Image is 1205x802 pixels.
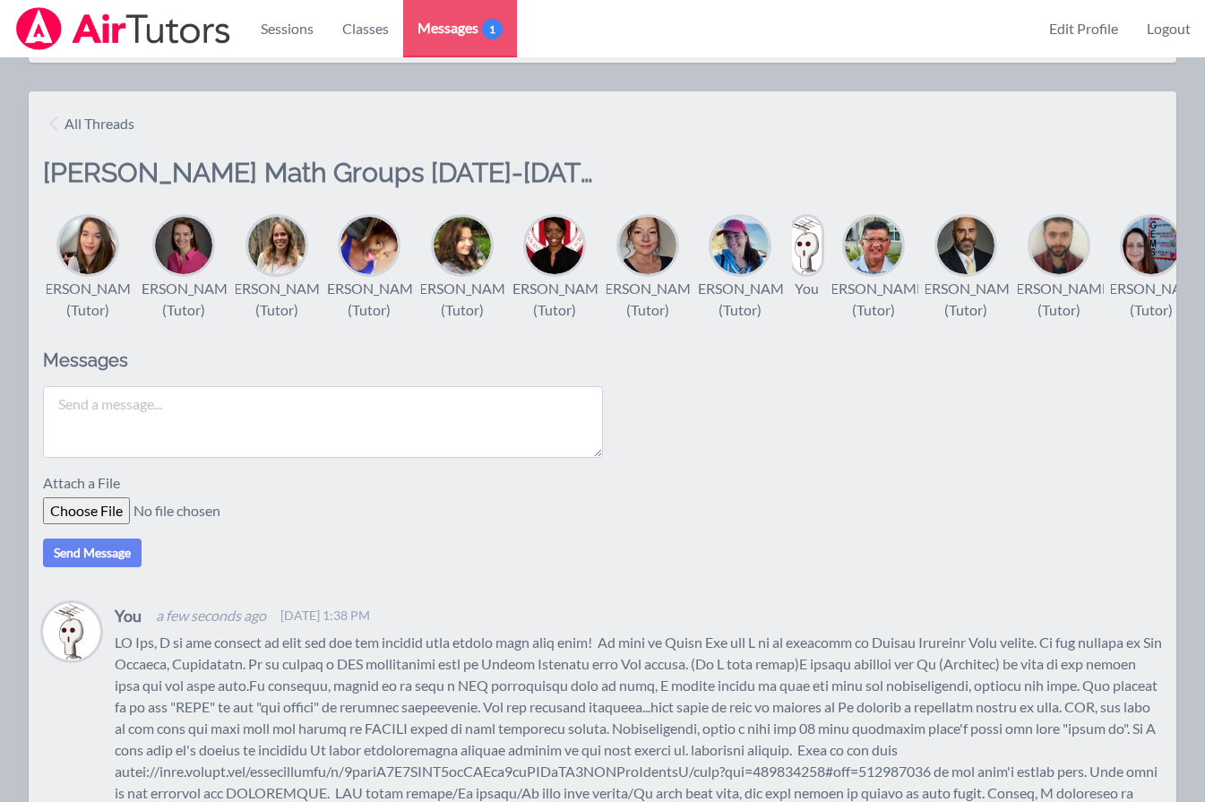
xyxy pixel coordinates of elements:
[845,217,902,274] img: Jorge Calderon
[155,217,212,274] img: Rebecca Miller
[792,217,822,274] img: Joyce Law
[406,278,518,321] div: [PERSON_NAME] (Tutor)
[417,17,503,39] span: Messages
[1003,278,1115,321] div: [PERSON_NAME] (Tutor)
[65,113,134,134] span: All Threads
[43,106,142,142] a: All Threads
[619,217,676,274] img: Michelle Dalton
[591,278,703,321] div: [PERSON_NAME] (Tutor)
[128,278,240,321] div: [PERSON_NAME] (Tutor)
[43,603,100,660] img: Joyce Law
[314,278,426,321] div: [PERSON_NAME] (Tutor)
[156,605,266,626] span: a few seconds ago
[43,539,142,567] button: Send Message
[43,156,603,213] h2: [PERSON_NAME] Math Groups [DATE]-[DATE]
[31,278,143,321] div: [PERSON_NAME] (Tutor)
[1030,217,1088,274] img: Diaa Walweel
[937,217,994,274] img: Bernard Estephan
[59,217,116,274] img: Sarah Benzinger
[684,278,796,321] div: [PERSON_NAME] (Tutor)
[280,607,370,625] span: [DATE] 1:38 PM
[340,217,398,274] img: Alexis Asiama
[43,349,603,372] h2: Messages
[910,278,1022,321] div: [PERSON_NAME] (Tutor)
[248,217,306,274] img: Sandra Davis
[795,278,819,299] div: You
[43,472,131,497] label: Attach a File
[115,603,142,628] h4: You
[14,7,232,50] img: Airtutors Logo
[526,217,583,274] img: Johnicia Haynes
[434,217,491,274] img: Diana Carle
[482,19,503,39] span: 1
[817,278,929,321] div: [PERSON_NAME] (Tutor)
[220,278,332,321] div: [PERSON_NAME] (Tutor)
[499,278,611,321] div: [PERSON_NAME] (Tutor)
[711,217,769,274] img: Megan Nepshinsky
[1123,217,1180,274] img: Leah Hoff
